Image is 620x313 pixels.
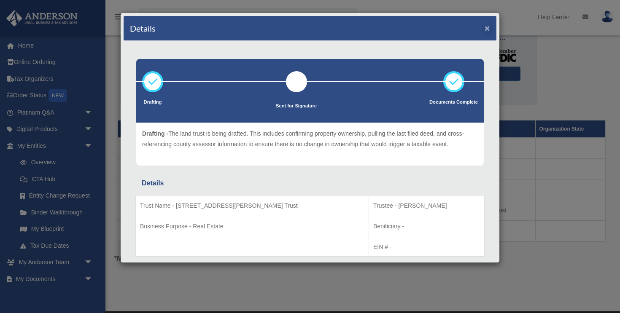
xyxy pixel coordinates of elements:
[373,242,480,252] p: EIN # -
[130,22,156,34] h4: Details
[140,221,364,232] p: Business Purpose - Real Estate
[429,98,478,107] p: Documents Complete
[485,24,490,32] button: ×
[142,98,163,107] p: Drafting
[142,130,168,137] span: Drafting -
[142,177,478,189] div: Details
[140,201,364,211] p: Trust Name - [STREET_ADDRESS][PERSON_NAME] Trust
[142,128,478,149] p: The land trust is being drafted. This includes confirming property ownership, pulling the last fi...
[276,102,317,110] p: Sent for Signature
[373,201,480,211] p: Trustee - [PERSON_NAME]
[373,221,480,232] p: Benificiary -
